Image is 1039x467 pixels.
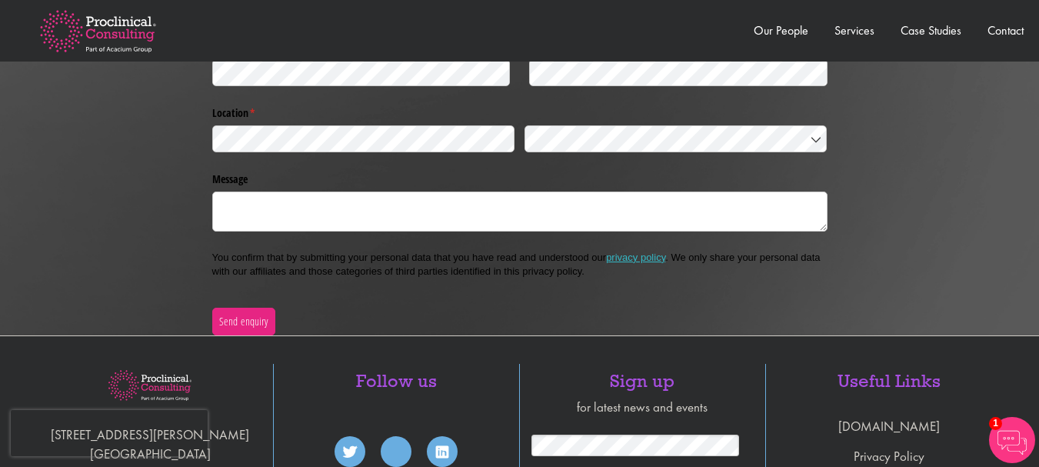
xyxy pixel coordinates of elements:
[778,447,1001,465] a: Privacy Policy
[531,372,754,390] h4: Sign up
[524,125,828,152] input: Country
[901,22,961,38] a: Case Studies
[778,372,1001,405] h4: Useful Links
[778,417,1001,435] a: [DOMAIN_NAME]
[989,417,1002,430] span: 1
[212,101,828,121] legend: Location
[606,252,665,263] a: privacy policy
[102,364,198,406] img: Proclinical Consulting
[212,167,828,187] label: Message
[834,22,874,38] a: Services
[218,313,268,330] span: Send enquiry
[531,398,754,416] p: for latest news and events
[104,161,177,173] a: Privacy Policy
[212,251,828,279] p: You confirm that by submitting your personal data that you have read and understood our . We only...
[285,372,508,390] h4: Follow us
[11,410,208,456] iframe: reCAPTCHA
[987,22,1024,38] a: Contact
[754,22,808,38] a: Our People
[212,125,515,152] input: State / Province / Region
[989,417,1035,463] img: Chatbot
[212,308,275,335] button: Send enquiry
